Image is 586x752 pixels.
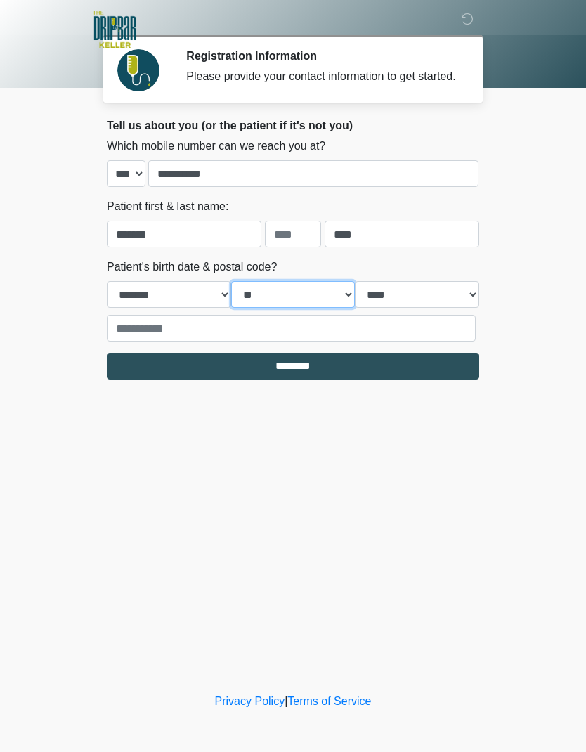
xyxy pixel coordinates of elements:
[93,11,136,48] img: The DRIPBaR - Keller Logo
[215,695,285,707] a: Privacy Policy
[107,119,479,132] h2: Tell us about you (or the patient if it's not you)
[107,259,277,275] label: Patient's birth date & postal code?
[186,68,458,85] div: Please provide your contact information to get started.
[287,695,371,707] a: Terms of Service
[107,138,325,155] label: Which mobile number can we reach you at?
[117,49,159,91] img: Agent Avatar
[285,695,287,707] a: |
[107,198,228,215] label: Patient first & last name:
